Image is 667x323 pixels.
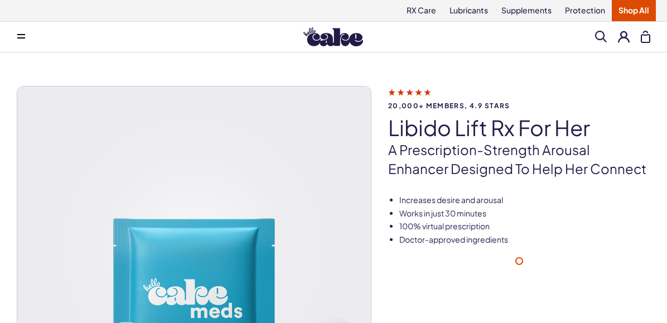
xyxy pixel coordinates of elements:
li: Works in just 30 minutes [399,208,650,219]
li: Doctor-approved ingredients [399,234,650,245]
a: 20,000+ members, 4.9 stars [388,87,650,109]
img: Hello Cake [303,27,363,46]
p: A prescription-strength arousal enhancer designed to help her connect [388,141,650,178]
li: Increases desire and arousal [399,195,650,206]
h1: Libido Lift Rx For Her [388,116,650,139]
span: 20,000+ members, 4.9 stars [388,102,650,109]
li: 100% virtual prescription [399,221,650,232]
